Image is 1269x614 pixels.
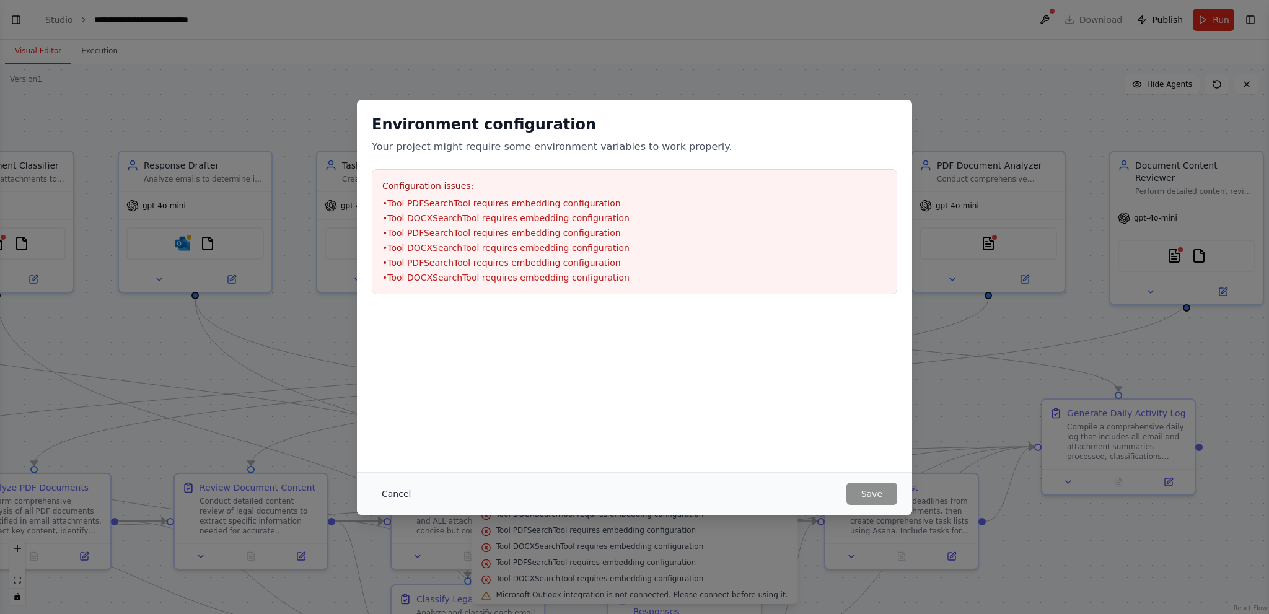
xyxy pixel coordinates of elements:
li: • Tool PDFSearchTool requires embedding configuration [382,227,887,239]
h3: Configuration issues: [382,180,887,192]
button: Cancel [372,483,421,505]
button: Save [846,483,897,505]
h2: Environment configuration [372,115,897,134]
li: • Tool PDFSearchTool requires embedding configuration [382,197,887,209]
p: Your project might require some environment variables to work properly. [372,139,897,154]
li: • Tool DOCXSearchTool requires embedding configuration [382,271,887,284]
li: • Tool PDFSearchTool requires embedding configuration [382,257,887,269]
li: • Tool DOCXSearchTool requires embedding configuration [382,212,887,224]
li: • Tool DOCXSearchTool requires embedding configuration [382,242,887,254]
